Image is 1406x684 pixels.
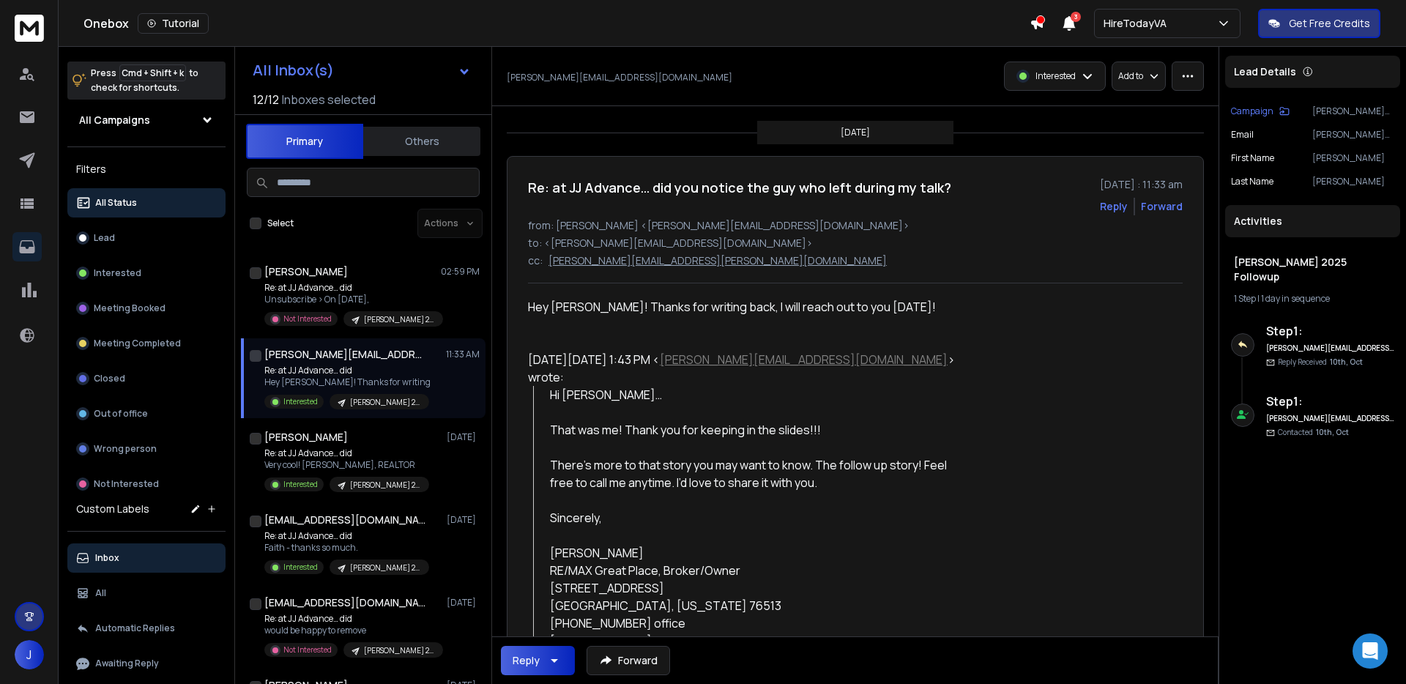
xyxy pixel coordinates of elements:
[501,646,575,675] button: Reply
[1118,70,1143,82] p: Add to
[94,443,157,455] p: Wrong person
[264,294,440,305] p: Unsubscribe > On [DATE],
[1266,322,1394,340] h6: Step 1 :
[67,364,226,393] button: Closed
[1266,393,1394,410] h6: Step 1 :
[264,347,425,362] h1: [PERSON_NAME][EMAIL_ADDRESS][DOMAIN_NAME]
[363,125,480,157] button: Others
[441,266,480,278] p: 02:59 PM
[528,351,956,386] div: [DATE][DATE] 1:43 PM < > wrote:
[513,653,540,668] div: Reply
[1104,16,1172,31] p: HireTodayVA
[264,513,425,527] h1: [EMAIL_ADDRESS][DOMAIN_NAME]
[67,399,226,428] button: Out of office
[67,259,226,288] button: Interested
[15,640,44,669] button: J
[264,530,429,542] p: Re: at JJ Advance… did
[1289,16,1370,31] p: Get Free Credits
[246,124,363,159] button: Primary
[264,625,440,636] p: would be happy to remove
[1225,205,1400,237] div: Activities
[67,614,226,643] button: Automatic Replies
[67,329,226,358] button: Meeting Completed
[95,197,137,209] p: All Status
[1353,633,1388,669] div: Open Intercom Messenger
[138,13,209,34] button: Tutorial
[79,113,150,127] h1: All Campaigns
[282,91,376,108] h3: Inboxes selected
[91,66,198,95] p: Press to check for shortcuts.
[94,302,165,314] p: Meeting Booked
[1234,64,1296,79] p: Lead Details
[67,294,226,323] button: Meeting Booked
[446,349,480,360] p: 11:33 AM
[507,72,732,83] p: [PERSON_NAME][EMAIL_ADDRESS][DOMAIN_NAME]
[447,597,480,609] p: [DATE]
[1278,427,1349,438] p: Contacted
[67,649,226,678] button: Awaiting Reply
[94,408,148,420] p: Out of office
[67,469,226,499] button: Not Interested
[94,338,181,349] p: Meeting Completed
[267,218,294,229] label: Select
[528,177,951,198] h1: Re: at JJ Advance… did you notice the guy who left during my talk?
[264,282,440,294] p: Re: at JJ Advance… did
[264,459,429,471] p: Very cool! [PERSON_NAME], REALTOR
[528,218,1183,233] p: from: [PERSON_NAME] <[PERSON_NAME][EMAIL_ADDRESS][DOMAIN_NAME]>
[283,479,318,490] p: Interested
[241,56,483,85] button: All Inbox(s)
[1266,343,1394,354] h6: [PERSON_NAME][EMAIL_ADDRESS][DOMAIN_NAME]
[1234,255,1391,284] h1: [PERSON_NAME] 2025 Followup
[67,223,226,253] button: Lead
[447,431,480,443] p: [DATE]
[264,447,429,459] p: Re: at JJ Advance… did
[1330,357,1363,367] span: 10th, Oct
[95,587,106,599] p: All
[119,64,186,81] span: Cmd + Shift + k
[1261,292,1330,305] span: 1 day in sequence
[1316,427,1349,437] span: 10th, Oct
[264,595,425,610] h1: [EMAIL_ADDRESS][DOMAIN_NAME]
[528,298,956,316] div: Hey [PERSON_NAME]! Thanks for writing back, I will reach out to you [DATE]!
[283,313,332,324] p: Not Interested
[364,314,434,325] p: [PERSON_NAME] 2025 Followup
[264,613,440,625] p: Re: at JJ Advance… did
[67,188,226,218] button: All Status
[1141,199,1183,214] div: Forward
[253,63,334,78] h1: All Inbox(s)
[94,478,159,490] p: Not Interested
[1312,176,1394,187] p: [PERSON_NAME]
[1231,176,1273,187] p: Last Name
[1231,105,1273,117] p: Campaign
[350,562,420,573] p: [PERSON_NAME] 2025 Followup
[1312,152,1394,164] p: [PERSON_NAME]
[447,514,480,526] p: [DATE]
[1035,70,1076,82] p: Interested
[95,658,159,669] p: Awaiting Reply
[660,352,948,368] a: [PERSON_NAME][EMAIL_ADDRESS][DOMAIN_NAME]
[1100,199,1128,214] button: Reply
[841,127,870,138] p: [DATE]
[1231,152,1274,164] p: First Name
[67,434,226,464] button: Wrong person
[528,253,543,268] p: cc:
[95,552,119,564] p: Inbox
[264,264,348,279] h1: [PERSON_NAME]
[528,236,1183,250] p: to: <[PERSON_NAME][EMAIL_ADDRESS][DOMAIN_NAME]>
[283,396,318,407] p: Interested
[1071,12,1081,22] span: 3
[94,267,141,279] p: Interested
[67,543,226,573] button: Inbox
[1312,129,1394,141] p: [PERSON_NAME][EMAIL_ADDRESS][PERSON_NAME][DOMAIN_NAME]
[283,644,332,655] p: Not Interested
[264,365,431,376] p: Re: at JJ Advance… did
[548,253,887,268] p: [PERSON_NAME][EMAIL_ADDRESS][PERSON_NAME][DOMAIN_NAME]
[67,159,226,179] h3: Filters
[350,397,420,408] p: [PERSON_NAME] 2025 Followup
[1266,413,1394,424] h6: [PERSON_NAME][EMAIL_ADDRESS][DOMAIN_NAME]
[364,645,434,656] p: [PERSON_NAME] 2025 Followup
[264,376,431,388] p: Hey [PERSON_NAME]! Thanks for writing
